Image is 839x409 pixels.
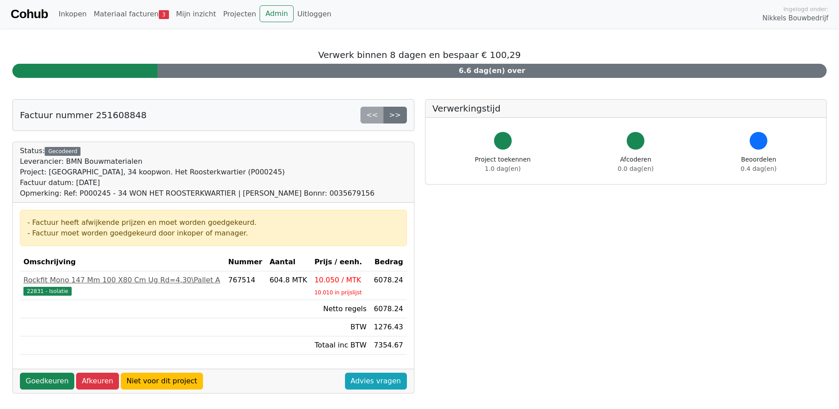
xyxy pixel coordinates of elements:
h5: Verwerk binnen 8 dagen en bespaar € 100,29 [12,50,827,60]
div: - Factuur heeft afwijkende prijzen en moet worden goedgekeurd. [27,217,399,228]
div: Factuur datum: [DATE] [20,177,375,188]
a: Rockfit Mono 147 Mm 100 X80 Cm Ug Rd=4,30\Pallet A22831 - Isolatie [23,275,221,296]
td: 7354.67 [370,336,407,355]
span: Nikkels Bouwbedrijf [762,13,828,23]
div: Leverancier: BMN Bouwmaterialen [20,156,375,167]
span: 1.0 dag(en) [485,165,521,172]
div: Gecodeerd [45,147,80,156]
td: Netto regels [311,300,370,318]
a: Uitloggen [294,5,335,23]
th: Nummer [225,253,266,271]
div: Project toekennen [475,155,531,174]
div: Status: [20,146,375,199]
a: Inkopen [55,5,90,23]
a: Advies vragen [345,373,407,390]
span: 22831 - Isolatie [23,287,72,296]
div: Rockfit Mono 147 Mm 100 X80 Cm Ug Rd=4,30\Pallet A [23,275,221,286]
td: 6078.24 [370,300,407,318]
a: Niet voor dit project [121,373,203,390]
a: Goedkeuren [20,373,74,390]
span: 0.4 dag(en) [741,165,777,172]
div: Project: [GEOGRAPHIC_DATA], 34 koopwon. Het Roosterkwartier (P000245) [20,167,375,177]
a: Afkeuren [76,373,119,390]
a: Projecten [219,5,260,23]
div: - Factuur moet worden goedgekeurd door inkoper of manager. [27,228,399,239]
td: 6078.24 [370,271,407,300]
span: 0.0 dag(en) [618,165,654,172]
a: Admin [260,5,294,22]
a: Mijn inzicht [172,5,220,23]
a: Cohub [11,4,48,25]
div: 6.6 dag(en) over [157,64,827,78]
th: Bedrag [370,253,407,271]
a: >> [383,107,407,123]
th: Prijs / eenh. [311,253,370,271]
th: Omschrijving [20,253,225,271]
td: 1276.43 [370,318,407,336]
th: Aantal [266,253,310,271]
div: 604.8 MTK [269,275,307,286]
div: Afcoderen [618,155,654,174]
td: 767514 [225,271,266,300]
h5: Verwerkingstijd [433,103,820,114]
h5: Factuur nummer 251608848 [20,110,146,120]
sub: 10.010 in prijslijst [314,289,362,296]
td: BTW [311,318,370,336]
div: Opmerking: Ref: P000245 - 34 WON HET ROOSTERKWARTIER | [PERSON_NAME] Bonnr: 0035679156 [20,188,375,199]
span: Ingelogd onder: [783,5,828,13]
a: Materiaal facturen3 [90,5,172,23]
div: Beoordelen [741,155,777,174]
td: Totaal inc BTW [311,336,370,355]
span: 3 [159,10,169,19]
div: 10.050 / MTK [314,275,367,286]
